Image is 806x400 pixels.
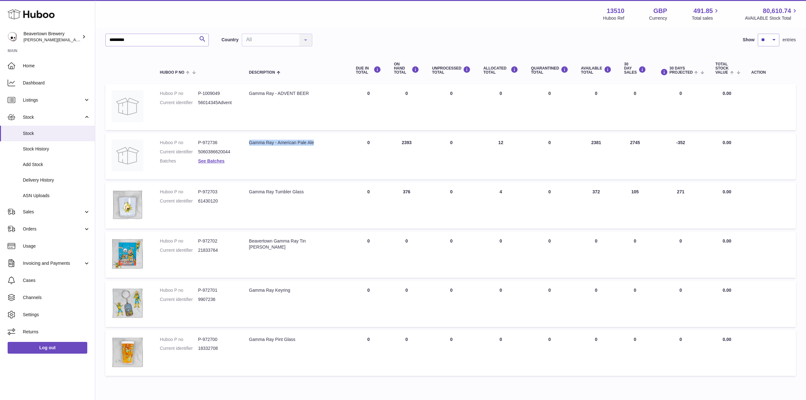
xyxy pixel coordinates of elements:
[652,84,709,130] td: 0
[575,183,618,229] td: 372
[160,345,198,351] dt: Current identifier
[575,133,618,179] td: 2381
[356,66,381,75] div: DUE IN TOTAL
[112,238,143,270] img: product image
[693,7,713,15] span: 491.85
[23,329,90,335] span: Returns
[23,162,90,168] span: Add Stock
[652,183,709,229] td: 271
[653,7,667,15] strong: GBP
[160,198,198,204] dt: Current identifier
[8,32,17,42] img: Matthew.McCormack@beavertownbrewery.co.uk
[112,189,143,221] img: product image
[618,133,652,179] td: 2745
[8,342,87,353] a: Log out
[723,288,731,293] span: 0.00
[198,100,236,106] dd: 56014345Advent
[249,140,343,146] div: Gamma Ray - American Pale Ale
[618,183,652,229] td: 105
[249,70,275,75] span: Description
[426,232,477,278] td: 0
[387,281,426,327] td: 0
[160,90,198,97] dt: Huboo P no
[745,15,798,21] span: AVAILABLE Stock Total
[198,140,236,146] dd: P-972736
[23,80,90,86] span: Dashboard
[160,158,198,164] dt: Batches
[160,70,184,75] span: Huboo P no
[349,84,387,130] td: 0
[198,247,236,253] dd: 21833764
[426,133,477,179] td: 0
[23,295,90,301] span: Channels
[548,189,551,194] span: 0
[23,260,83,266] span: Invoicing and Payments
[23,31,81,43] div: Beavertown Brewery
[249,189,343,195] div: Gamma Ray Tumbler Glass
[349,183,387,229] td: 0
[618,232,652,278] td: 0
[603,15,624,21] div: Huboo Ref
[23,114,83,120] span: Stock
[23,209,83,215] span: Sales
[426,84,477,130] td: 0
[548,238,551,243] span: 0
[548,337,551,342] span: 0
[23,243,90,249] span: Usage
[23,177,90,183] span: Delivery History
[198,297,236,303] dd: 9907236
[618,330,652,376] td: 0
[198,345,236,351] dd: 18332708
[160,238,198,244] dt: Huboo P no
[160,247,198,253] dt: Current identifier
[112,90,143,122] img: product image
[723,91,731,96] span: 0.00
[160,189,198,195] dt: Huboo P no
[394,62,419,75] div: ON HAND Total
[387,183,426,229] td: 376
[23,277,90,283] span: Cases
[349,330,387,376] td: 0
[649,15,667,21] div: Currency
[349,232,387,278] td: 0
[198,90,236,97] dd: P-1009049
[198,158,224,163] a: See Batches
[249,90,343,97] div: Gamma Ray - ADVENT BEER
[112,140,143,171] img: product image
[575,281,618,327] td: 0
[624,62,646,75] div: 30 DAY SALES
[581,66,611,75] div: AVAILABLE Total
[23,193,90,199] span: ASN Uploads
[349,133,387,179] td: 0
[692,7,720,21] a: 491.85 Total sales
[198,189,236,195] dd: P-972703
[160,149,198,155] dt: Current identifier
[387,133,426,179] td: 2393
[692,15,720,21] span: Total sales
[221,37,239,43] label: Country
[575,84,618,130] td: 0
[23,146,90,152] span: Stock History
[723,238,731,243] span: 0.00
[575,330,618,376] td: 0
[23,63,90,69] span: Home
[432,66,471,75] div: UNPROCESSED Total
[112,287,143,319] img: product image
[575,232,618,278] td: 0
[607,7,624,15] strong: 13510
[783,37,796,43] span: entries
[743,37,755,43] label: Show
[531,66,568,75] div: QUARANTINED Total
[160,297,198,303] dt: Current identifier
[723,337,731,342] span: 0.00
[477,330,525,376] td: 0
[618,281,652,327] td: 0
[112,337,143,368] img: product image
[198,149,236,155] dd: 5060386620044
[160,287,198,293] dt: Huboo P no
[349,281,387,327] td: 0
[387,330,426,376] td: 0
[426,281,477,327] td: 0
[23,130,90,137] span: Stock
[387,232,426,278] td: 0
